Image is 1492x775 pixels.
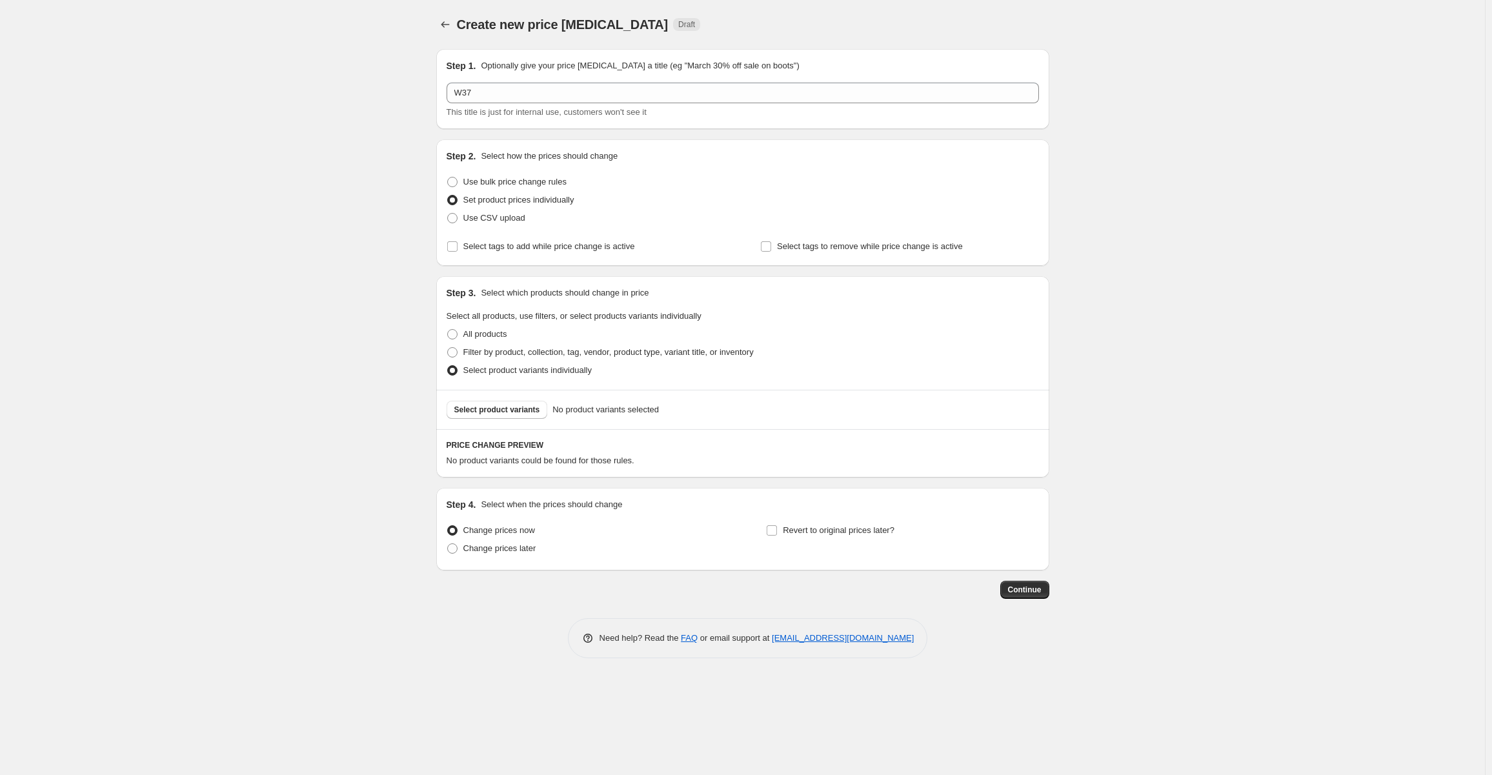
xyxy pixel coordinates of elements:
[447,150,476,163] h2: Step 2.
[463,213,525,223] span: Use CSV upload
[681,633,698,643] a: FAQ
[463,525,535,535] span: Change prices now
[463,365,592,375] span: Select product variants individually
[600,633,681,643] span: Need help? Read the
[552,403,659,416] span: No product variants selected
[447,107,647,117] span: This title is just for internal use, customers won't see it
[783,525,894,535] span: Revert to original prices later?
[457,17,669,32] span: Create new price [MEDICAL_DATA]
[777,241,963,251] span: Select tags to remove while price change is active
[698,633,772,643] span: or email support at
[447,83,1039,103] input: 30% off holiday sale
[447,440,1039,450] h6: PRICE CHANGE PREVIEW
[1000,581,1049,599] button: Continue
[454,405,540,415] span: Select product variants
[436,15,454,34] button: Price change jobs
[463,241,635,251] span: Select tags to add while price change is active
[481,150,618,163] p: Select how the prices should change
[463,543,536,553] span: Change prices later
[1008,585,1042,595] span: Continue
[447,401,548,419] button: Select product variants
[447,59,476,72] h2: Step 1.
[447,287,476,299] h2: Step 3.
[463,329,507,339] span: All products
[678,19,695,30] span: Draft
[447,498,476,511] h2: Step 4.
[481,287,649,299] p: Select which products should change in price
[463,195,574,205] span: Set product prices individually
[463,347,754,357] span: Filter by product, collection, tag, vendor, product type, variant title, or inventory
[772,633,914,643] a: [EMAIL_ADDRESS][DOMAIN_NAME]
[481,498,622,511] p: Select when the prices should change
[463,177,567,186] span: Use bulk price change rules
[447,311,701,321] span: Select all products, use filters, or select products variants individually
[481,59,799,72] p: Optionally give your price [MEDICAL_DATA] a title (eg "March 30% off sale on boots")
[447,456,634,465] span: No product variants could be found for those rules.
